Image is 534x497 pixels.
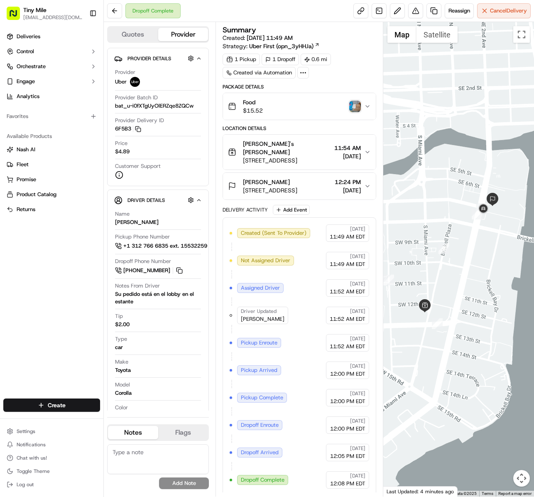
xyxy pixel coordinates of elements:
span: Color [115,404,128,411]
span: Pylon [83,142,100,148]
span: 12:00 PM EDT [330,425,365,433]
span: [STREET_ADDRESS] [243,186,297,194]
span: 11:49 AM EDT [330,261,365,268]
span: Cancel Delivery [490,7,527,15]
button: Start new chat [141,83,151,93]
div: 7 [476,203,487,214]
button: Fleet [3,158,100,171]
span: [PHONE_NUMBER] [123,267,170,274]
div: car [115,344,123,351]
span: Log out [17,481,34,488]
span: [PERSON_NAME] [241,315,284,323]
div: 0.6 mi [301,54,331,65]
span: Provider Batch ID [115,94,158,101]
span: 11:54 AM [334,144,361,152]
span: bat_u-i0fXTgUyOlERZqe8ZQCw [115,102,194,110]
a: +1 312 766 6835 ext. 15532259 [115,241,221,251]
span: [DATE] [350,472,365,479]
span: Model [115,381,130,389]
button: 6F5B3 [115,125,141,133]
a: Created via Automation [223,67,296,79]
button: Chat with us! [3,452,100,464]
span: Created: [223,34,293,42]
a: [PHONE_NUMBER] [115,266,184,275]
span: Dropoff Complete [241,476,284,484]
span: 12:00 PM EDT [330,398,365,405]
div: We're available if you need us! [28,89,105,95]
span: [DATE] [350,445,365,452]
button: Returns [3,203,100,216]
span: Driver Updated [241,308,277,315]
span: Provider Details [127,55,171,62]
span: Notes From Driver [115,282,160,290]
a: Analytics [3,90,100,103]
span: Provider Delivery ID [115,117,164,124]
span: Customer Support [115,162,161,170]
a: 💻API Documentation [67,118,137,133]
span: Pickup Enroute [241,339,277,347]
span: Toggle Theme [17,468,50,475]
button: Quotes [108,28,158,41]
span: [DATE] [350,418,365,424]
span: Provider [115,69,135,76]
span: Type [115,335,127,343]
div: Corolla [115,389,132,397]
a: Nash AI [7,146,97,153]
div: 4 [383,275,394,285]
span: 11:49 AM EDT [330,233,365,241]
span: Food [243,98,263,106]
span: [DATE] [350,280,365,287]
button: Control [3,45,100,58]
input: Got a question? Start typing here... [22,54,149,63]
div: 1 Dropoff [262,54,299,65]
span: 11:52 AM EDT [330,343,365,350]
img: uber-new-logo.jpeg [130,77,140,87]
button: Toggle Theme [3,465,100,477]
div: 5 [432,318,443,329]
span: Pickup Phone Number [115,233,170,241]
a: Product Catalog [7,191,97,198]
span: Pickup Arrived [241,367,277,374]
img: photo_proof_of_delivery image [349,101,361,112]
div: [PERSON_NAME] [115,219,159,226]
span: [PERSON_NAME]'s [PERSON_NAME] [243,140,331,156]
button: Tiny Mile [23,6,47,14]
button: Settings [3,426,100,437]
span: [DATE] [350,363,365,369]
button: Map camera controls [513,470,530,487]
span: Assigned Driver [241,284,280,292]
span: Make [115,358,128,366]
span: $4.89 [115,148,130,155]
button: Provider [158,28,208,41]
div: Location Details [223,125,376,132]
button: [PERSON_NAME][STREET_ADDRESS]12:24 PM[DATE] [223,173,376,199]
span: Engage [17,78,35,85]
button: Promise [3,173,100,186]
span: 11:52 AM EDT [330,315,365,323]
span: Dropoff Phone Number [115,258,171,265]
p: Welcome 👋 [8,34,151,47]
span: [EMAIL_ADDRESS][DOMAIN_NAME] [23,14,83,21]
div: Toyota [115,367,131,374]
img: Nash [8,9,25,26]
a: Report a map error [498,491,532,496]
div: Package Details [223,84,376,90]
span: Dropoff Arrived [241,449,279,456]
button: Log out [3,479,100,490]
span: 12:05 PM EDT [330,453,365,460]
div: Delivery Activity [223,207,268,213]
button: Notes [108,426,158,439]
button: Engage [3,75,100,88]
img: 1736555255976-a54dd68f-1ca7-489b-9aae-adbdc363a1c4 [8,80,23,95]
a: 📗Knowledge Base [5,118,67,133]
span: Notifications [17,441,46,448]
span: Uber First (opn_3yHHJa) [249,42,314,50]
a: Uber First (opn_3yHHJa) [249,42,320,50]
span: Control [17,48,34,55]
span: Nash AI [17,146,35,153]
span: Deliveries [17,33,40,40]
a: Open this area in Google Maps (opens a new window) [385,486,413,497]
